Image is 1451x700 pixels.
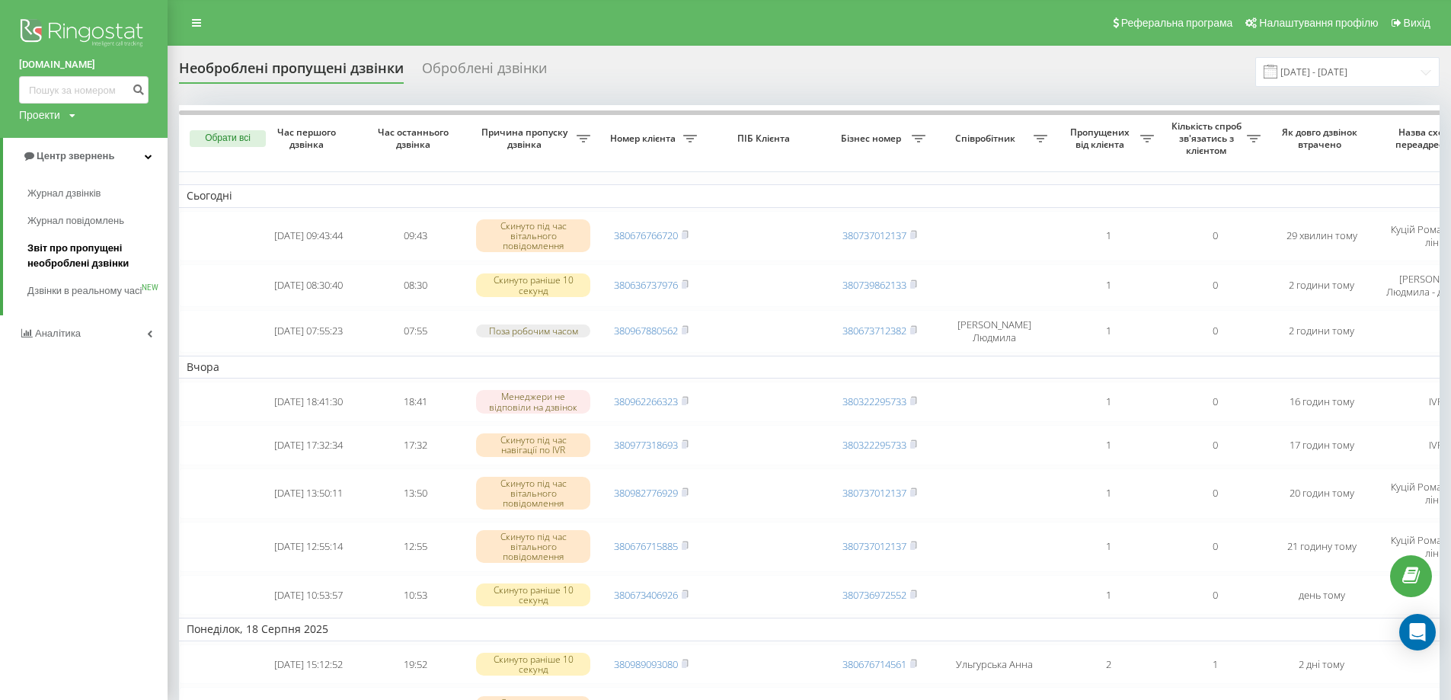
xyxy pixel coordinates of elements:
div: Скинуто під час вітального повідомлення [476,219,590,253]
td: [DATE] 15:12:52 [255,644,362,685]
td: 2 години тому [1268,264,1375,307]
td: 1 [1055,211,1162,261]
a: Журнал повідомлень [27,207,168,235]
a: 380676715885 [614,539,678,553]
td: 1 [1055,310,1162,353]
button: Обрати всі [190,130,266,147]
td: [DATE] 10:53:57 [255,575,362,615]
a: 380737012137 [842,486,906,500]
a: 380676766720 [614,229,678,242]
img: Ringostat logo [19,15,149,53]
div: Скинуто раніше 10 секунд [476,273,590,296]
td: 1 [1162,644,1268,685]
a: Звіт про пропущені необроблені дзвінки [27,235,168,277]
td: 2 [1055,644,1162,685]
td: 1 [1055,468,1162,519]
td: 20 годин тому [1268,468,1375,519]
a: 380989093080 [614,657,678,671]
a: 380322295733 [842,395,906,408]
a: 380636737976 [614,278,678,292]
td: 19:52 [362,644,468,685]
span: Реферальна програма [1121,17,1233,29]
div: Необроблені пропущені дзвінки [179,60,404,84]
td: 0 [1162,575,1268,615]
td: 16 годин тому [1268,382,1375,422]
td: 17:32 [362,425,468,465]
div: Open Intercom Messenger [1399,614,1436,650]
span: Бізнес номер [834,133,912,145]
a: 380676714561 [842,657,906,671]
td: [DATE] 18:41:30 [255,382,362,422]
a: Центр звернень [3,138,168,174]
td: [DATE] 13:50:11 [255,468,362,519]
span: Аналiтика [35,328,81,339]
span: Пропущених від клієнта [1063,126,1140,150]
td: 17 годин тому [1268,425,1375,465]
a: 380967880562 [614,324,678,337]
span: ПІБ Клієнта [718,133,813,145]
td: [DATE] 07:55:23 [255,310,362,353]
span: Кількість спроб зв'язатись з клієнтом [1169,120,1247,156]
span: Як довго дзвінок втрачено [1280,126,1363,150]
span: Налаштування профілю [1259,17,1378,29]
td: 0 [1162,310,1268,353]
span: Номер клієнта [606,133,683,145]
td: 09:43 [362,211,468,261]
td: 1 [1055,425,1162,465]
td: 21 годину тому [1268,522,1375,572]
a: 380739862133 [842,278,906,292]
td: 1 [1055,382,1162,422]
a: 380982776929 [614,486,678,500]
td: [DATE] 09:43:44 [255,211,362,261]
span: Співробітник [941,133,1034,145]
span: Вихід [1404,17,1430,29]
td: день тому [1268,575,1375,615]
td: 0 [1162,264,1268,307]
div: Скинуто під час вітального повідомлення [476,530,590,564]
span: Час першого дзвінка [267,126,350,150]
td: Ульгурська Анна [933,644,1055,685]
span: Звіт про пропущені необроблені дзвінки [27,241,160,271]
a: 380673406926 [614,588,678,602]
span: Центр звернень [37,150,114,161]
div: Поза робочим часом [476,324,590,337]
td: 12:55 [362,522,468,572]
td: 2 дні тому [1268,644,1375,685]
td: [DATE] 17:32:34 [255,425,362,465]
a: 380737012137 [842,229,906,242]
a: 380962266323 [614,395,678,408]
td: 1 [1055,264,1162,307]
span: Журнал дзвінків [27,186,101,201]
td: 0 [1162,522,1268,572]
td: 2 години тому [1268,310,1375,353]
span: Дзвінки в реальному часі [27,283,142,299]
div: Скинуто раніше 10 секунд [476,653,590,676]
a: 380673712382 [842,324,906,337]
td: [DATE] 08:30:40 [255,264,362,307]
td: 1 [1055,522,1162,572]
a: 380736972552 [842,588,906,602]
td: 0 [1162,468,1268,519]
a: 380322295733 [842,438,906,452]
span: Час останнього дзвінка [374,126,456,150]
td: 29 хвилин тому [1268,211,1375,261]
td: 0 [1162,425,1268,465]
td: 0 [1162,211,1268,261]
td: 10:53 [362,575,468,615]
span: Журнал повідомлень [27,213,124,229]
a: [DOMAIN_NAME] [19,57,149,72]
a: 380977318693 [614,438,678,452]
div: Скинуто раніше 10 секунд [476,583,590,606]
td: 13:50 [362,468,468,519]
div: Проекти [19,107,60,123]
div: Скинуто під час навігації по IVR [476,433,590,456]
td: 08:30 [362,264,468,307]
div: Менеджери не відповіли на дзвінок [476,390,590,413]
div: Скинуто під час вітального повідомлення [476,477,590,510]
a: Журнал дзвінків [27,180,168,207]
span: Причина пропуску дзвінка [476,126,577,150]
td: 18:41 [362,382,468,422]
div: Оброблені дзвінки [422,60,547,84]
td: 1 [1055,575,1162,615]
a: 380737012137 [842,539,906,553]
